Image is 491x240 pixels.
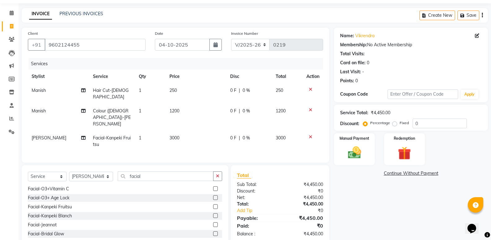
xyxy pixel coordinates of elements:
[59,11,103,16] a: PREVIOUS INVOICES
[89,70,135,84] th: Service
[28,186,69,192] div: Facial-O3+Vitamin C
[394,136,415,141] label: Redemption
[276,108,286,114] span: 1200
[239,108,240,114] span: |
[231,31,258,36] label: Invoice Number
[340,110,368,116] div: Service Total:
[226,70,272,84] th: Disc
[28,222,57,228] div: Facial-Jeannot
[243,87,250,94] span: 0 %
[230,108,236,114] span: 0 F
[280,201,328,207] div: ₹4,450.00
[340,91,387,97] div: Coupon Code
[237,172,251,179] span: Total
[370,120,390,126] label: Percentage
[340,42,482,48] div: No Active Membership
[118,171,213,181] input: Search or Scan
[28,70,89,84] th: Stylist
[232,194,280,201] div: Net:
[371,110,390,116] div: ₹4,450.00
[272,70,303,84] th: Total
[169,108,179,114] span: 1200
[280,231,328,237] div: ₹4,450.00
[169,88,177,93] span: 250
[340,60,366,66] div: Card on file:
[340,78,354,84] div: Points:
[32,135,66,141] span: [PERSON_NAME]
[355,33,375,39] a: Vikrendra
[280,188,328,194] div: ₹0
[28,204,72,210] div: Facial-Kanpeki Fruitsu
[280,194,328,201] div: ₹4,450.00
[139,108,141,114] span: 1
[139,88,141,93] span: 1
[169,135,179,141] span: 3000
[232,207,288,214] a: Add Tip
[340,69,361,75] div: Last Visit:
[419,11,455,20] button: Create New
[276,88,283,93] span: 250
[355,78,358,84] div: 0
[461,90,478,99] button: Apply
[230,135,236,141] span: 0 F
[243,108,250,114] span: 0 %
[394,145,415,161] img: _gift.svg
[340,51,365,57] div: Total Visits:
[388,89,458,99] input: Enter Offer / Coupon Code
[276,135,286,141] span: 3000
[28,39,45,51] button: +91
[288,207,328,214] div: ₹0
[45,39,146,51] input: Search by Name/Mobile/Email/Code
[465,215,485,234] iframe: chat widget
[239,87,240,94] span: |
[230,87,236,94] span: 0 F
[139,135,141,141] span: 1
[400,120,409,126] label: Fixed
[335,170,487,177] a: Continue Without Payment
[32,88,46,93] span: Manish
[280,181,328,188] div: ₹4,450.00
[239,135,240,141] span: |
[28,58,328,70] div: Services
[362,69,364,75] div: -
[29,8,52,20] a: INVOICE
[28,231,64,237] div: Facial-Bridal Glow
[28,213,72,219] div: Facial-Kanpeki Blanch
[32,108,46,114] span: Manish
[340,42,367,48] div: Membership:
[135,70,166,84] th: Qty
[28,31,38,36] label: Client
[155,31,163,36] label: Date
[280,214,328,222] div: ₹4,450.00
[280,222,328,229] div: ₹0
[93,88,129,100] span: Hair Cut-[DEMOGRAPHIC_DATA]
[28,195,69,201] div: Facial-O3+ Age Lock
[232,201,280,207] div: Total:
[232,188,280,194] div: Discount:
[232,222,280,229] div: Paid:
[458,11,479,20] button: Save
[340,136,369,141] label: Manual Payment
[93,135,131,147] span: Facial-Kanpeki Fruitsu
[340,33,354,39] div: Name:
[232,214,280,222] div: Payable:
[232,231,280,237] div: Balance :
[344,145,365,160] img: _cash.svg
[367,60,369,66] div: 0
[243,135,250,141] span: 0 %
[340,120,359,127] div: Discount:
[303,70,323,84] th: Action
[232,181,280,188] div: Sub Total:
[166,70,226,84] th: Price
[93,108,131,127] span: Colour ([DEMOGRAPHIC_DATA])-[PERSON_NAME]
